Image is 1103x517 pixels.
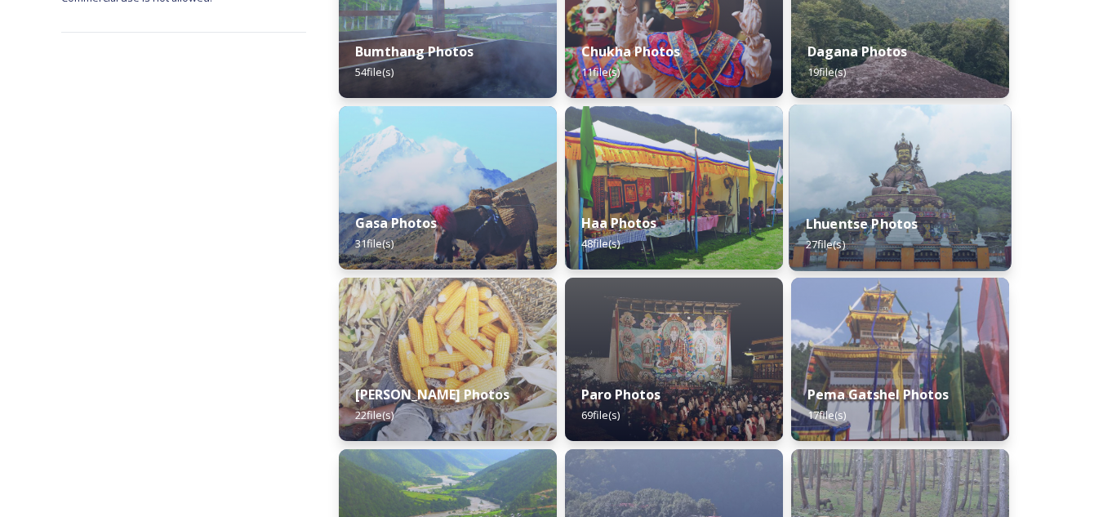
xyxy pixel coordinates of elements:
span: 31 file(s) [355,236,394,251]
span: 48 file(s) [581,236,620,251]
strong: Dagana Photos [807,42,907,60]
img: Festival%2520Header.jpg [791,278,1009,441]
img: Takila1%283%29.jpg [789,105,1011,271]
img: Haa%2520festival%2520story%2520image1.jpg [565,106,783,270]
img: gasa%2520story%2520image2.jpg [339,106,557,270]
span: 19 file(s) [807,65,846,79]
strong: Chukha Photos [581,42,680,60]
img: parofestivals%2520teaser.jpg [565,278,783,441]
strong: Haa Photos [581,214,656,232]
strong: Pema Gatshel Photos [807,386,949,403]
img: mongar5.jpg [339,278,557,441]
span: 22 file(s) [355,408,394,422]
strong: Gasa Photos [355,214,437,232]
strong: Paro Photos [581,386,660,403]
span: 54 file(s) [355,65,394,79]
strong: Bumthang Photos [355,42,474,60]
strong: [PERSON_NAME] Photos [355,386,509,403]
span: 17 file(s) [807,408,846,422]
span: 11 file(s) [581,65,620,79]
span: 27 file(s) [806,237,845,252]
strong: Lhuentse Photos [806,215,918,233]
span: 69 file(s) [581,408,620,422]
